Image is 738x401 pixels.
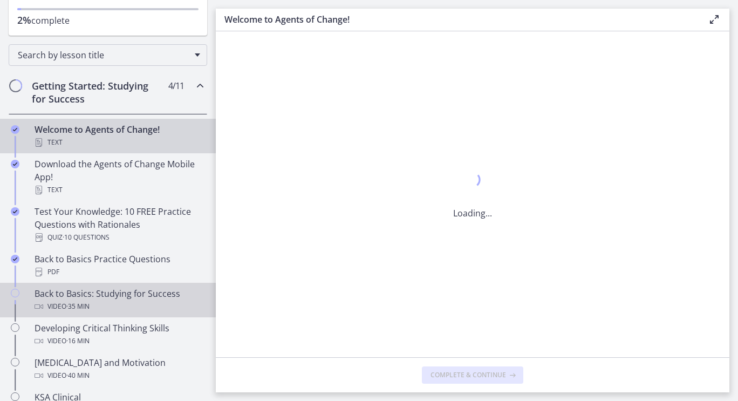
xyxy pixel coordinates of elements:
span: Complete & continue [430,371,506,379]
div: Welcome to Agents of Change! [35,123,203,149]
span: 4 / 11 [168,79,184,92]
i: Completed [11,125,19,134]
div: Test Your Knowledge: 10 FREE Practice Questions with Rationales [35,205,203,244]
h3: Welcome to Agents of Change! [224,13,691,26]
div: 1 [453,169,492,194]
h2: Getting Started: Studying for Success [32,79,163,105]
div: [MEDICAL_DATA] and Motivation [35,356,203,382]
p: Loading... [453,207,492,220]
i: Completed [11,160,19,168]
div: Download the Agents of Change Mobile App! [35,158,203,196]
div: Search by lesson title [9,44,207,66]
span: Search by lesson title [18,49,189,61]
span: 2% [17,13,31,26]
i: Completed [11,207,19,216]
button: Complete & continue [422,366,523,384]
div: Video [35,335,203,348]
span: · 16 min [66,335,90,348]
div: Video [35,300,203,313]
div: Video [35,369,203,382]
div: PDF [35,266,203,278]
div: Back to Basics Practice Questions [35,253,203,278]
p: complete [17,13,199,27]
span: · 10 Questions [63,231,110,244]
span: · 40 min [66,369,90,382]
i: Completed [11,255,19,263]
div: Text [35,136,203,149]
div: Quiz [35,231,203,244]
span: · 35 min [66,300,90,313]
div: Back to Basics: Studying for Success [35,287,203,313]
div: Developing Critical Thinking Skills [35,322,203,348]
div: Text [35,183,203,196]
